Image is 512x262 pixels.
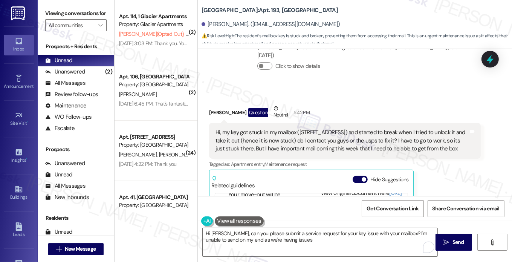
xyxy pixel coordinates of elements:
[4,220,34,241] a: Leads
[367,205,419,213] span: Get Conversation Link
[26,156,27,162] span: •
[119,201,189,209] div: Property: [GEOGRAPHIC_DATA]
[362,200,423,217] button: Get Conversation Link
[4,35,34,55] a: Inbox
[45,90,98,98] div: Review follow-ups
[203,228,438,256] textarea: To enrich screen reader interactions, please activate Accessibility in Grammarly extension settings
[119,133,189,141] div: Apt. [STREET_ADDRESS]
[202,33,234,39] strong: ⚠️ Risk Level: High
[45,79,86,87] div: All Messages
[45,159,85,167] div: Unanswered
[248,108,268,117] div: Question
[202,6,338,14] b: [GEOGRAPHIC_DATA]: Apt. 193, [GEOGRAPHIC_DATA]
[119,161,177,167] div: [DATE] 4:22 PM: Thank you
[34,83,35,88] span: •
[45,113,92,121] div: WO Follow-ups
[119,81,189,89] div: Property: [GEOGRAPHIC_DATA]
[489,239,495,245] i: 
[56,246,62,252] i: 
[65,245,96,253] span: New Message
[159,151,196,158] span: [PERSON_NAME]
[45,124,75,132] div: Escalate
[209,159,481,170] div: Tagged as:
[45,193,89,201] div: New Inbounds
[27,120,28,125] span: •
[452,238,464,246] span: Send
[119,91,157,98] span: [PERSON_NAME]
[119,73,189,81] div: Apt. 106, [GEOGRAPHIC_DATA]
[11,6,26,20] img: ResiDesk Logo
[98,22,102,28] i: 
[45,68,85,76] div: Unanswered
[443,239,449,245] i: 
[45,171,72,179] div: Unread
[292,109,310,116] div: 5:42 PM
[119,193,189,201] div: Apt. 41, [GEOGRAPHIC_DATA]
[119,141,189,149] div: Property: [GEOGRAPHIC_DATA]
[119,31,186,37] span: [PERSON_NAME] (Opted Out)
[275,62,320,70] label: Click to show details
[38,43,114,51] div: Prospects + Residents
[45,57,72,64] div: Unread
[45,8,107,19] label: Viewing conversations for
[264,161,307,167] span: Maintenance request
[38,146,114,153] div: Prospects
[119,151,159,158] span: [PERSON_NAME]
[215,129,469,153] div: Hi, my key got stuck in my mailbox ([STREET_ADDRESS]) and started to break when I tried to unlock...
[38,214,114,222] div: Residents
[272,104,289,120] div: Neutral
[45,228,72,236] div: Unread
[4,109,34,129] a: Site Visit •
[202,20,340,28] div: [PERSON_NAME]. ([EMAIL_ADDRESS][DOMAIN_NAME])
[48,243,104,255] button: New Message
[45,102,87,110] div: Maintenance
[209,104,481,123] div: [PERSON_NAME]
[49,19,95,31] input: All communities
[371,176,409,184] label: Hide Suggestions
[257,43,474,60] div: [PERSON_NAME] has an outstanding balance of $2132 for [GEOGRAPHIC_DATA] (as of [DATE])
[4,183,34,203] a: Buildings
[433,205,500,213] span: Share Conversation via email
[211,176,255,190] div: Related guidelines
[436,234,472,251] button: Send
[202,32,512,48] span: : The resident's mailbox key is stuck and broken, preventing them from accessing their mail. This...
[119,40,491,47] div: [DATE] 3:03 PM: Thank you. You will no longer receive texts from this thread. Please reply with '...
[231,161,265,167] span: Apartment entry ,
[428,200,504,217] button: Share Conversation via email
[4,146,34,166] a: Insights •
[103,66,114,78] div: (2)
[45,182,86,190] div: All Messages
[119,12,189,20] div: Apt. 114, 1 Glacier Apartments
[119,20,189,28] div: Property: Glacier Apartments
